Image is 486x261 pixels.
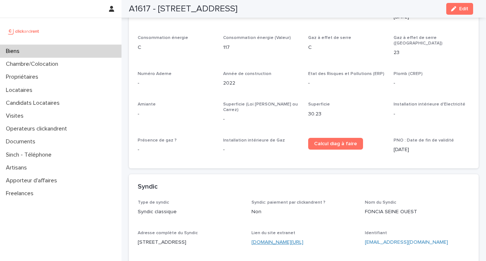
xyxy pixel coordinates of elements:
p: Locataires [3,87,38,94]
span: Consommation énergie (Valeur) [223,36,291,40]
p: Chambre/Colocation [3,61,64,68]
p: 2022 [223,79,300,87]
span: Etat des Risques et Pollutions (ERP) [308,72,384,76]
p: Freelances [3,190,39,197]
img: UCB0brd3T0yccxBKYDjQ [6,24,42,39]
a: [EMAIL_ADDRESS][DOMAIN_NAME] [365,240,448,245]
span: Gaz à effet de serre ([GEOGRAPHIC_DATA]) [394,36,443,45]
span: Superficie [308,102,330,107]
p: - [138,146,214,154]
p: [DATE] [394,146,470,154]
button: Edit [446,3,473,15]
span: Présence de gaz ? [138,138,177,143]
p: Documents [3,138,41,145]
p: - [138,110,214,118]
span: Nom du Syndic [365,200,396,205]
p: FONCIA SEINE OUEST [365,208,470,216]
span: Edit [459,6,468,11]
span: Syndic: paiement par clickandrent ? [251,200,325,205]
span: Type de syndic [138,200,169,205]
p: - [394,79,470,87]
p: 23 [394,49,470,57]
p: - [223,146,300,154]
p: Operateurs clickandrent [3,125,73,132]
p: - [138,79,214,87]
span: Lien du site extranet [251,231,295,235]
p: Biens [3,48,25,55]
span: Amiante [138,102,156,107]
p: 30.23 [308,110,385,118]
p: Propriétaires [3,74,44,81]
span: Consommation énergie [138,36,188,40]
span: Adresse complète du Syndic [138,231,198,235]
span: Identifiant [365,231,387,235]
span: Superficie (Loi [PERSON_NAME] ou Carrez) [223,102,298,112]
span: PNO : Date de fin de validité [394,138,454,143]
p: - [308,79,385,87]
p: C [308,44,385,51]
span: Plomb (CREP) [394,72,423,76]
span: Numéro Ademe [138,72,172,76]
h2: Syndic [138,183,158,191]
a: [DOMAIN_NAME][URL] [251,240,303,245]
p: - [223,115,300,123]
span: Gaz à effet de serre [308,36,351,40]
p: [STREET_ADDRESS] [138,239,243,246]
p: - [394,110,470,118]
span: Installation intérieure de Gaz [223,138,285,143]
span: Année de construction [223,72,271,76]
span: Installation intérieure d'Electricité [394,102,465,107]
p: Candidats Locataires [3,100,66,107]
p: Sinch - Téléphone [3,151,57,158]
p: Visites [3,112,29,119]
p: 117 [223,44,300,51]
a: Calcul diag à faire [308,138,363,150]
p: Artisans [3,164,33,171]
h2: A1617 - [STREET_ADDRESS] [129,4,237,14]
p: Non [251,208,356,216]
span: Calcul diag à faire [314,141,357,146]
p: Apporteur d'affaires [3,177,63,184]
p: Syndic classique [138,208,243,216]
p: C [138,44,214,51]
